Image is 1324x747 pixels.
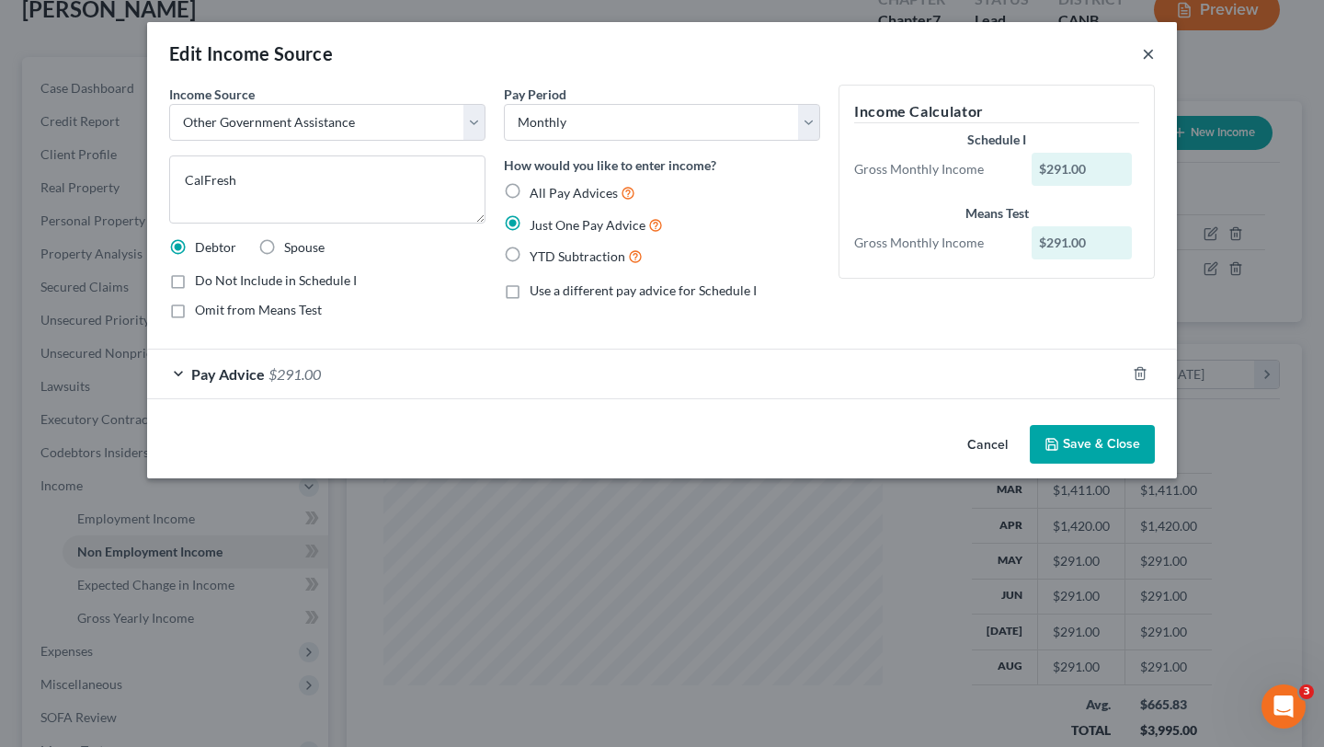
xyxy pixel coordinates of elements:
[845,160,1022,178] div: Gross Monthly Income
[530,248,625,264] span: YTD Subtraction
[854,100,1139,123] h5: Income Calculator
[169,86,255,102] span: Income Source
[504,85,566,104] label: Pay Period
[854,131,1139,149] div: Schedule I
[1030,425,1155,464] button: Save & Close
[268,365,321,383] span: $291.00
[530,185,618,201] span: All Pay Advices
[504,155,716,175] label: How would you like to enter income?
[854,204,1139,223] div: Means Test
[1032,153,1133,186] div: $291.00
[530,217,645,233] span: Just One Pay Advice
[1299,684,1314,699] span: 3
[195,302,322,317] span: Omit from Means Test
[1142,42,1155,64] button: ×
[845,234,1022,252] div: Gross Monthly Income
[191,365,265,383] span: Pay Advice
[530,282,757,298] span: Use a different pay advice for Schedule I
[195,272,357,288] span: Do Not Include in Schedule I
[195,239,236,255] span: Debtor
[284,239,325,255] span: Spouse
[1032,226,1133,259] div: $291.00
[953,427,1022,464] button: Cancel
[169,40,333,66] div: Edit Income Source
[1261,684,1306,729] iframe: Intercom live chat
